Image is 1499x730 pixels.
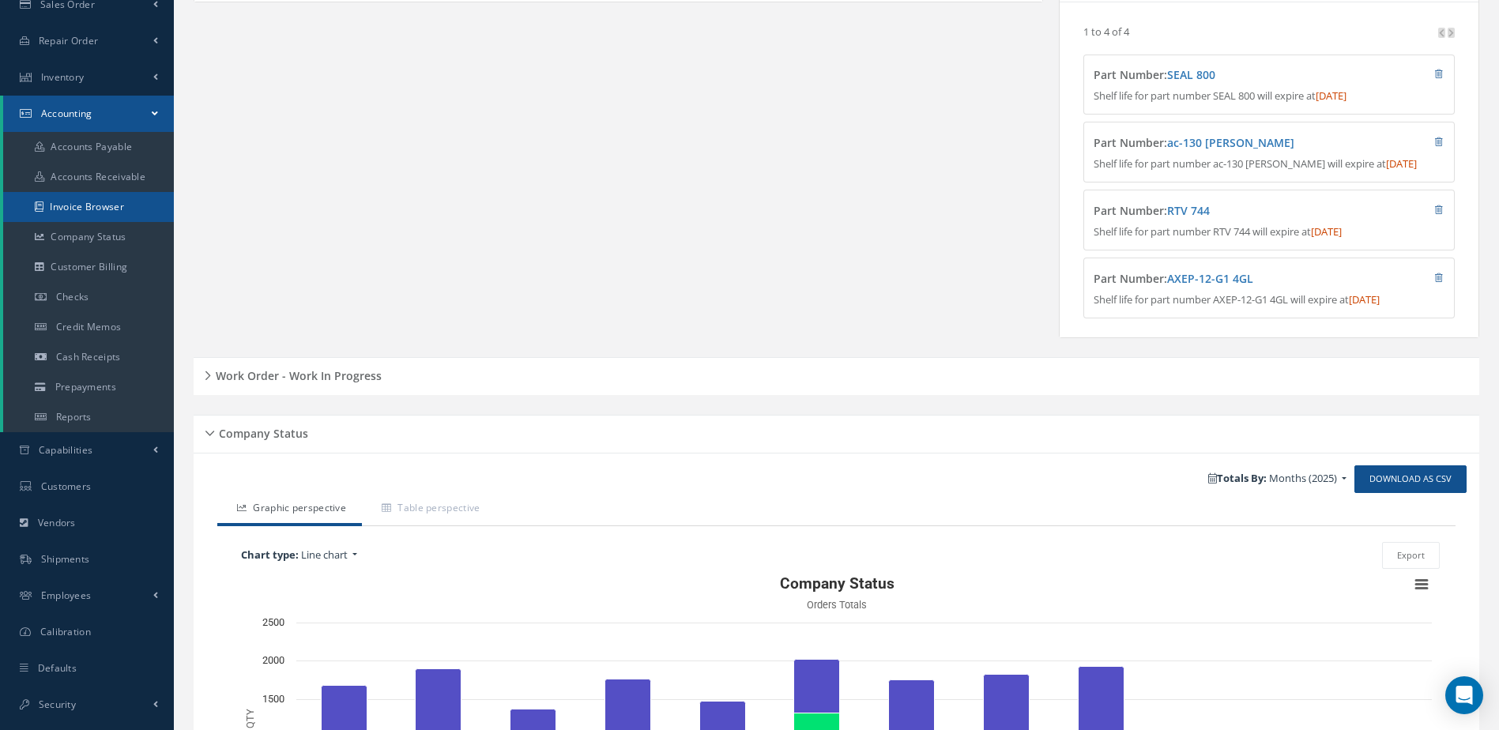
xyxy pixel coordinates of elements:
text: 1500 [262,693,284,705]
button: Export [1382,542,1440,570]
span: Security [39,698,76,711]
span: : [1164,67,1215,82]
span: Employees [41,589,92,602]
span: [DATE] [1349,292,1380,307]
p: 1 to 4 of 4 [1083,24,1129,39]
p: Shelf life for part number RTV 744 will expire at [1094,224,1444,240]
b: Totals By: [1208,471,1267,485]
span: Line chart [301,547,348,562]
a: Accounts Payable [3,132,174,162]
a: Cash Receipts [3,342,174,372]
h4: Part Number [1094,137,1350,150]
h4: Part Number [1094,205,1350,218]
a: Reports [3,402,174,432]
span: Months (2025) [1269,471,1337,485]
span: [DATE] [1316,88,1346,103]
span: Vendors [38,516,76,529]
text: Orders Totals [807,599,867,611]
a: Accounting [3,96,174,132]
a: Chart type: Line chart [233,544,620,567]
span: : [1164,271,1253,286]
span: Credit Memos [56,320,122,333]
a: RTV 744 [1167,203,1210,218]
a: Company Status [3,222,174,252]
span: [DATE] [1311,224,1342,239]
button: View chart menu, Company Status [1410,574,1433,596]
p: Shelf life for part number ac-130 [PERSON_NAME] will expire at [1094,156,1444,172]
span: Prepayments [55,380,116,393]
a: Graphic perspective [217,493,362,526]
span: : [1164,203,1210,218]
p: Shelf life for part number AXEP-12-G1 4GL will expire at [1094,292,1444,308]
span: Capabilities [39,443,93,457]
span: Checks [56,290,89,303]
text: 2000 [262,654,284,666]
a: Accounts Receivable [3,162,174,192]
span: Customers [41,480,92,493]
a: Prepayments [3,372,174,402]
p: Shelf life for part number SEAL 800 will expire at [1094,88,1444,104]
span: Reports [56,410,92,423]
text: Company Status [780,574,895,593]
span: Calibration [40,625,91,638]
span: Shipments [41,552,90,566]
h4: Part Number [1094,273,1350,286]
span: Accounting [41,107,92,120]
h4: Part Number [1094,69,1350,82]
b: Chart type: [241,547,299,562]
a: Credit Memos [3,312,174,342]
text: QTY [244,709,256,728]
a: Invoice Browser [3,192,174,222]
span: Inventory [41,70,85,84]
div: Open Intercom Messenger [1445,676,1483,714]
path: June, 706. Work orders received. [794,660,840,713]
a: Table perspective [362,493,495,526]
span: : [1164,135,1294,150]
a: Customer Billing [3,252,174,282]
a: Totals By: Months (2025) [1200,467,1354,491]
text: 2500 [262,616,284,628]
span: Repair Order [39,34,99,47]
h5: Work Order - Work In Progress [211,364,382,383]
a: AXEP-12-G1 4GL [1167,271,1253,286]
a: SEAL 800 [1167,67,1215,82]
a: Checks [3,282,174,312]
a: ac-130 [PERSON_NAME] [1167,135,1294,150]
h5: Company Status [214,422,308,441]
span: Cash Receipts [56,350,121,363]
span: [DATE] [1386,156,1417,171]
span: Defaults [38,661,77,675]
a: Download as CSV [1354,465,1467,493]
